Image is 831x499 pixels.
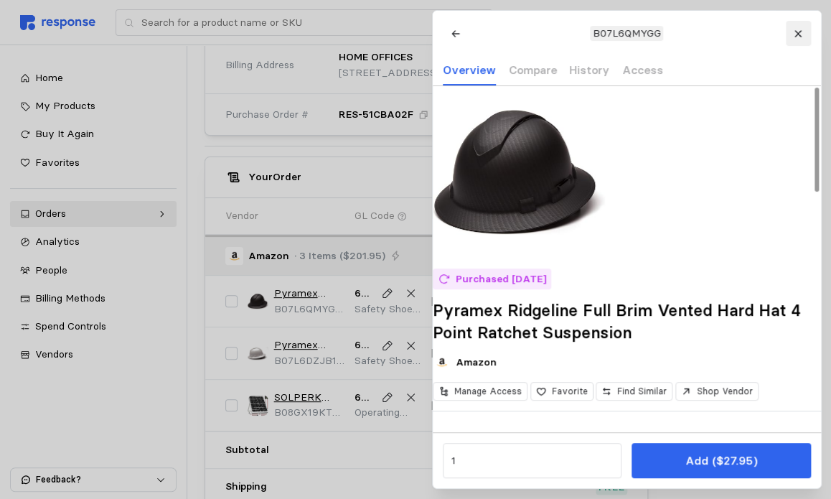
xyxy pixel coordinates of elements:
[551,385,587,398] p: Favorite
[455,271,545,287] p: Purchased [DATE]
[675,382,758,401] button: Shop Vendor
[456,355,497,370] p: Amazon
[433,382,527,401] button: Manage Access
[685,452,756,470] p: Add ($27.95)
[443,61,496,79] p: Overview
[632,443,810,478] button: Add ($27.95)
[569,61,609,79] p: History
[617,385,667,398] p: Find Similar
[508,61,556,79] p: Compare
[451,448,613,474] input: Qty
[530,382,593,401] button: Favorite
[596,382,672,401] button: Find Similar
[592,26,660,42] p: B07L6QMYGG
[621,61,662,79] p: Access
[433,299,821,343] h2: Pyramex Ridgeline Full Brim Vented Hard Hat 4 Point Ratchet Suspension
[454,385,522,398] p: Manage Access
[433,86,605,258] img: 61-QAN2GlPL._AC_SX466_.jpg
[696,385,752,398] p: Shop Vendor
